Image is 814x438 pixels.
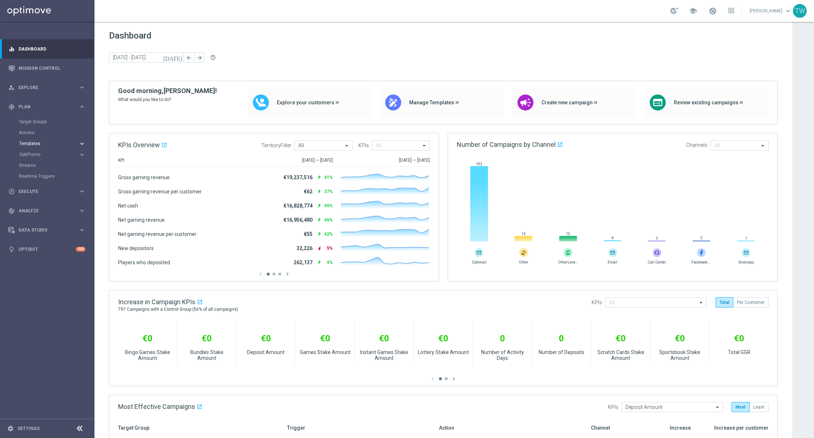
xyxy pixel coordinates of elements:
[8,208,15,214] i: track_changes
[19,85,78,90] span: Explore
[8,188,78,195] div: Execute
[7,425,14,432] i: settings
[793,4,807,18] div: TW
[8,240,85,259] div: Optibot
[8,227,78,233] div: Data Studio
[749,5,793,16] a: [PERSON_NAME]keyboard_arrow_down
[19,130,76,136] a: Actions
[8,46,15,52] i: equalizer
[8,39,85,59] div: Dashboard
[19,152,86,157] button: OptiPromo keyboard_arrow_right
[19,152,71,157] span: OptiPromo
[19,127,94,138] div: Actions
[19,152,78,157] div: OptiPromo
[8,84,78,91] div: Explore
[78,226,85,233] i: keyboard_arrow_right
[19,141,78,146] div: Templates
[8,227,86,233] button: Data Studio keyboard_arrow_right
[19,162,76,168] a: Streams
[8,246,86,252] button: lightbulb Optibot +10
[17,426,40,431] a: Settings
[78,207,85,214] i: keyboard_arrow_right
[8,85,86,91] button: person_search Explore keyboard_arrow_right
[19,59,85,78] a: Mission Control
[8,189,86,194] button: play_circle_outline Execute keyboard_arrow_right
[784,7,792,15] span: keyboard_arrow_down
[8,65,86,71] button: Mission Control
[19,209,78,213] span: Analyze
[689,7,697,15] span: school
[8,188,15,195] i: play_circle_outline
[78,140,85,147] i: keyboard_arrow_right
[8,46,86,52] button: equalizer Dashboard
[19,119,76,125] a: Target Groups
[19,105,78,109] span: Plan
[76,247,85,252] div: +10
[8,104,15,110] i: gps_fixed
[78,84,85,91] i: keyboard_arrow_right
[19,141,71,146] span: Templates
[19,39,85,59] a: Dashboard
[8,84,15,91] i: person_search
[8,208,78,214] div: Analyze
[19,171,94,182] div: Realtime Triggers
[8,104,86,110] button: gps_fixed Plan keyboard_arrow_right
[19,240,76,259] a: Optibot
[19,116,94,127] div: Target Groups
[19,160,94,171] div: Streams
[19,149,94,160] div: OptiPromo
[19,141,86,146] button: Templates keyboard_arrow_right
[8,59,85,78] div: Mission Control
[19,138,94,149] div: Templates
[78,103,85,110] i: keyboard_arrow_right
[19,189,78,194] span: Execute
[78,188,85,195] i: keyboard_arrow_right
[8,208,86,214] button: track_changes Analyze keyboard_arrow_right
[19,173,76,179] a: Realtime Triggers
[8,246,15,253] i: lightbulb
[19,228,78,232] span: Data Studio
[8,104,78,110] div: Plan
[78,151,85,158] i: keyboard_arrow_right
